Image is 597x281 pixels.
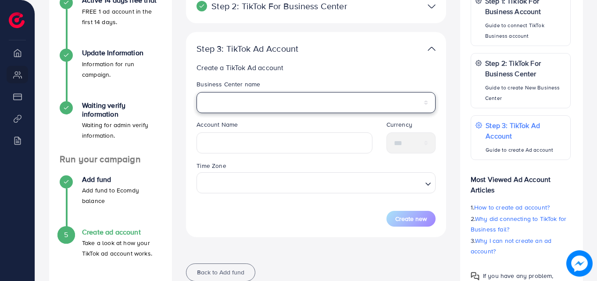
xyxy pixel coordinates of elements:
p: Information for run campaign. [82,59,161,80]
li: Add fund [49,175,172,228]
div: Search for option [197,172,436,193]
legend: Business Center name [197,80,436,92]
p: Step 2: TikTok For Business Center [197,1,351,11]
p: 3. [471,235,571,256]
img: Popup guide [471,272,479,281]
li: Create ad account [49,228,172,281]
img: logo [9,12,25,28]
span: Back to Add fund [197,268,244,277]
span: Create new [395,214,427,223]
p: 1. [471,202,571,213]
li: Update Information [49,49,172,101]
h4: Create ad account [82,228,161,236]
p: 2. [471,213,571,235]
span: How to create ad account? [474,203,550,212]
p: Step 3: TikTok Ad Account [197,43,351,54]
h4: Add fund [82,175,161,184]
img: TikTok partner [428,43,436,55]
p: Guide to create New Business Center [485,82,566,103]
p: Take a look at how your TikTok ad account works. [82,238,161,259]
h4: Update Information [82,49,161,57]
li: Waiting verify information [49,101,172,154]
img: image [566,250,593,277]
button: Create new [386,211,436,227]
p: FREE 1 ad account in the first 14 days. [82,6,161,27]
legend: Currency [386,120,436,132]
p: Add fund to Ecomdy balance [82,185,161,206]
h4: Run your campaign [49,154,172,165]
p: Most Viewed Ad Account Articles [471,167,571,195]
p: Create a TikTok Ad account [197,62,436,73]
p: Guide to create Ad account [486,145,566,155]
p: Guide to connect TikTok Business account [485,20,566,41]
span: Why did connecting to TikTok for Business fail? [471,214,566,234]
p: Waiting for admin verify information. [82,120,161,141]
span: 5 [64,230,68,240]
p: Step 3: TikTok Ad Account [486,120,566,141]
h4: Waiting verify information [82,101,161,118]
span: Why I can not create an ad account? [471,236,552,256]
input: Search for option [200,174,422,191]
p: Step 2: TikTok For Business Center [485,58,566,79]
label: Time Zone [197,161,226,170]
legend: Account Name [197,120,372,132]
